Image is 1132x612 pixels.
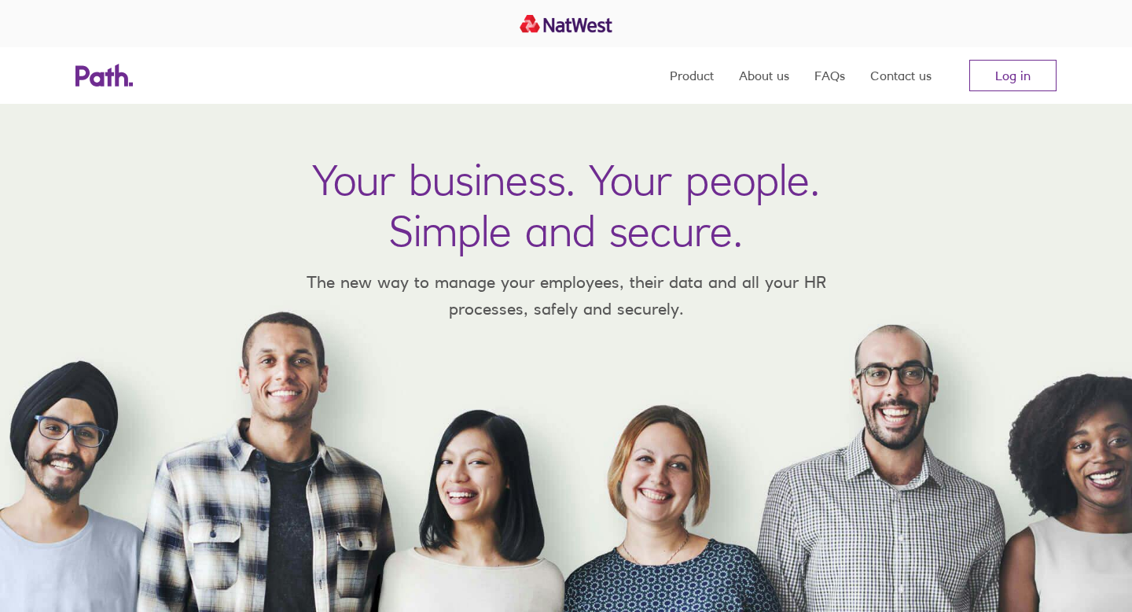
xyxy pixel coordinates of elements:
[969,60,1057,91] a: Log in
[670,47,714,104] a: Product
[312,154,820,256] h1: Your business. Your people. Simple and secure.
[870,47,932,104] a: Contact us
[739,47,789,104] a: About us
[814,47,845,104] a: FAQs
[283,269,849,322] p: The new way to manage your employees, their data and all your HR processes, safely and securely.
